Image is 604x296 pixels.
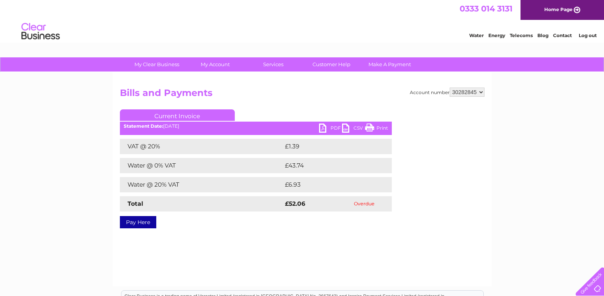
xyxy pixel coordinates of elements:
[125,57,188,72] a: My Clear Business
[337,196,391,211] td: Overdue
[283,177,374,192] td: £6.93
[124,123,163,129] b: Statement Date:
[510,33,533,38] a: Telecoms
[300,57,363,72] a: Customer Help
[120,139,283,154] td: VAT @ 20%
[120,158,283,173] td: Water @ 0% VAT
[410,88,485,97] div: Account number
[365,124,388,135] a: Print
[128,200,143,207] strong: Total
[120,109,235,121] a: Current Invoice
[283,158,376,173] td: £43.74
[120,88,485,102] h2: Bills and Payments
[120,124,392,129] div: [DATE]
[183,57,247,72] a: My Account
[285,200,305,207] strong: £52.06
[579,33,597,38] a: Log out
[488,33,505,38] a: Energy
[283,139,373,154] td: £1.39
[537,33,548,38] a: Blog
[121,4,483,37] div: Clear Business is a trading name of Verastar Limited (registered in [GEOGRAPHIC_DATA] No. 3667643...
[358,57,421,72] a: Make A Payment
[460,4,512,13] a: 0333 014 3131
[120,177,283,192] td: Water @ 20% VAT
[21,20,60,43] img: logo.png
[342,124,365,135] a: CSV
[469,33,484,38] a: Water
[319,124,342,135] a: PDF
[242,57,305,72] a: Services
[553,33,572,38] a: Contact
[120,216,156,228] a: Pay Here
